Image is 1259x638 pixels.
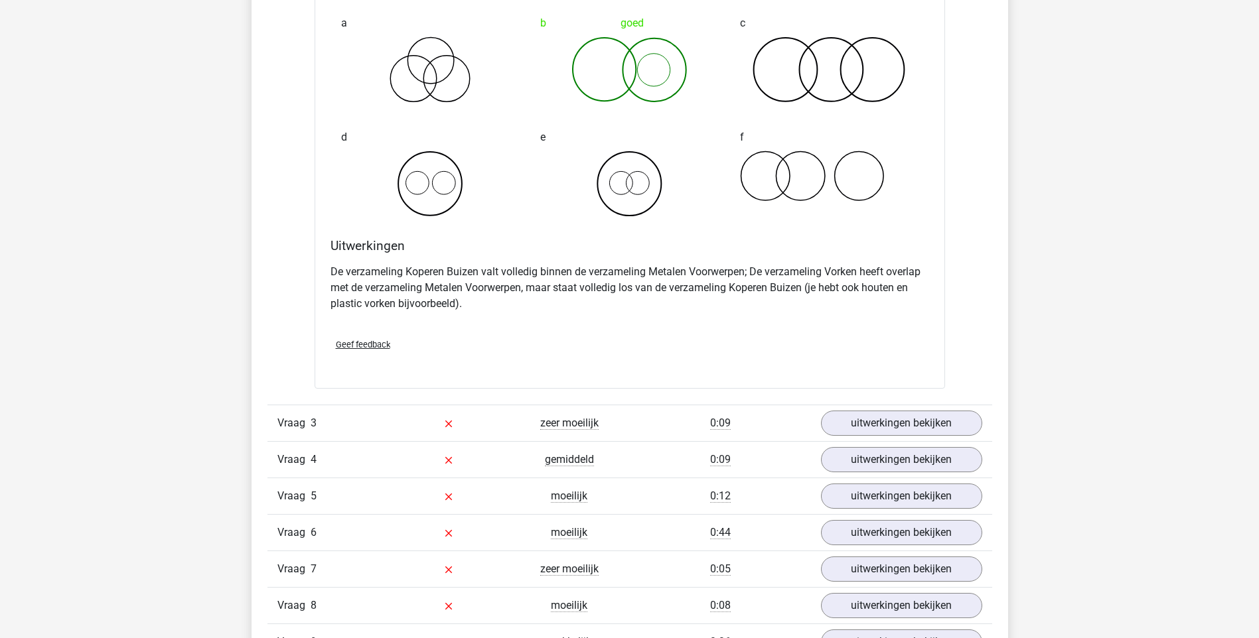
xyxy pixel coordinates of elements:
span: Vraag [277,561,311,577]
span: gemiddeld [545,453,594,466]
span: moeilijk [551,599,587,612]
span: 0:44 [710,526,731,539]
span: moeilijk [551,526,587,539]
span: 0:05 [710,562,731,576]
span: Vraag [277,488,311,504]
span: 6 [311,526,317,539]
span: c [740,10,745,36]
span: Vraag [277,415,311,431]
a: uitwerkingen bekijken [821,411,982,436]
a: uitwerkingen bekijken [821,556,982,582]
span: Vraag [277,452,311,468]
span: Vraag [277,598,311,613]
span: 3 [311,416,317,429]
div: goed [540,10,719,36]
a: uitwerkingen bekijken [821,447,982,472]
span: b [540,10,546,36]
span: zeer moeilijk [540,562,599,576]
a: uitwerkingen bekijken [821,520,982,545]
span: Vraag [277,525,311,541]
a: uitwerkingen bekijken [821,483,982,509]
span: e [540,124,546,151]
span: 0:08 [710,599,731,612]
span: Geef feedback [336,340,390,350]
span: 7 [311,562,317,575]
span: 0:09 [710,416,731,430]
p: De verzameling Koperen Buizen valt volledig binnen de verzameling Metalen Voorwerpen; De verzamel... [331,264,929,312]
span: 8 [311,599,317,611]
span: 4 [311,453,317,466]
span: moeilijk [551,489,587,503]
a: uitwerkingen bekijken [821,593,982,618]
span: a [341,10,347,36]
span: 0:09 [710,453,731,466]
span: 5 [311,489,317,502]
span: f [740,124,744,151]
span: 0:12 [710,489,731,503]
h4: Uitwerkingen [331,238,929,253]
span: d [341,124,347,151]
span: zeer moeilijk [540,416,599,430]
